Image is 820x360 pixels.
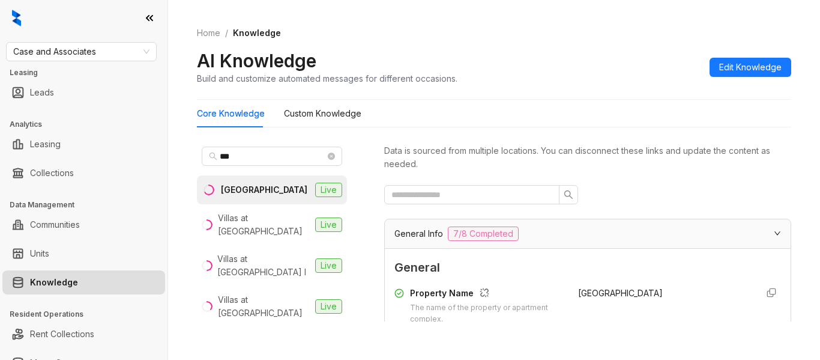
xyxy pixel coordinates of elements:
span: [GEOGRAPHIC_DATA] [578,288,663,298]
div: General Info7/8 Completed [385,219,791,248]
div: [GEOGRAPHIC_DATA] [221,183,307,197]
span: 7/8 Completed [448,227,519,241]
span: expanded [774,230,781,237]
li: Rent Collections [2,322,165,346]
span: Case and Associates [13,43,149,61]
a: Rent Collections [30,322,94,346]
li: Units [2,242,165,266]
button: Edit Knowledge [710,58,791,77]
li: Leads [2,81,165,105]
a: Leads [30,81,54,105]
a: Collections [30,161,74,185]
span: Knowledge [233,28,281,38]
div: Property Name [410,287,564,302]
span: Live [315,258,342,273]
span: close-circle [328,153,335,160]
a: Knowledge [30,270,78,294]
span: Live [315,218,342,232]
li: Leasing [2,132,165,156]
h3: Leasing [10,67,167,78]
div: Build and customize automated messages for different occasions. [197,72,457,85]
span: General [394,258,781,277]
div: Data is sourced from multiple locations. You can disconnect these links and update the content as... [384,144,791,171]
h3: Analytics [10,119,167,130]
a: Units [30,242,49,266]
li: Communities [2,213,165,237]
div: Villas at [GEOGRAPHIC_DATA] I [217,252,310,279]
span: Live [315,183,342,197]
a: Communities [30,213,80,237]
li: Collections [2,161,165,185]
a: Home [194,26,223,40]
span: Edit Knowledge [719,61,782,74]
span: Live [315,299,342,314]
span: General Info [394,227,443,240]
span: search [564,190,573,200]
h2: AI Knowledge [197,49,316,72]
span: search [209,152,217,160]
a: Leasing [30,132,61,156]
li: / [225,26,228,40]
img: logo [12,10,21,26]
div: Core Knowledge [197,107,265,120]
h3: Resident Operations [10,309,167,320]
div: Villas at [GEOGRAPHIC_DATA] [218,212,310,238]
h3: Data Management [10,200,167,210]
div: Villas at [GEOGRAPHIC_DATA] [218,293,310,320]
div: The name of the property or apartment complex. [410,302,564,325]
div: Custom Knowledge [284,107,361,120]
li: Knowledge [2,270,165,294]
